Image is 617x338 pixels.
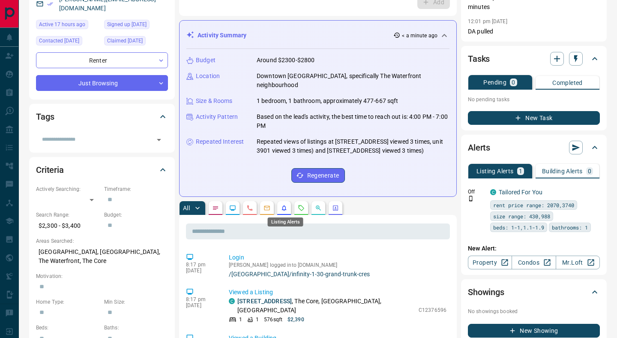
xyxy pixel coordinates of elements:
[257,137,449,155] p: Repeated views of listings at [STREET_ADDRESS] viewed 3 times, unit 3901 viewed 3 times) and [STR...
[104,211,168,219] p: Budget:
[36,298,100,306] p: Home Type:
[468,48,600,69] div: Tasks
[239,316,242,323] p: 1
[264,205,270,211] svg: Emails
[36,185,100,193] p: Actively Searching:
[468,18,507,24] p: 12:01 pm [DATE]
[107,20,147,29] span: Signed up [DATE]
[332,205,339,211] svg: Agent Actions
[36,219,100,233] p: $2,300 - $3,400
[212,205,219,211] svg: Notes
[47,1,53,7] svg: Email Verified
[237,297,414,315] p: , The Core, [GEOGRAPHIC_DATA], [GEOGRAPHIC_DATA]
[36,211,100,219] p: Search Range:
[257,112,449,130] p: Based on the lead's activity, the best time to reach out is: 4:00 PM - 7:00 PM
[198,31,246,40] p: Activity Summary
[468,196,474,202] svg: Push Notification Only
[468,111,600,125] button: New Task
[257,56,314,65] p: Around $2300-$2800
[104,20,168,32] div: Thu Sep 11 2025
[298,205,305,211] svg: Requests
[196,72,220,81] p: Location
[552,223,588,232] span: bathrooms: 1
[186,268,216,274] p: [DATE]
[104,324,168,332] p: Baths:
[468,27,600,36] p: DA pulled
[315,205,322,211] svg: Opportunities
[196,112,238,121] p: Activity Pattern
[476,168,514,174] p: Listing Alerts
[186,302,216,308] p: [DATE]
[483,79,506,85] p: Pending
[104,185,168,193] p: Timeframe:
[493,223,544,232] span: beds: 1-1,1.1-1.9
[186,262,216,268] p: 8:17 pm
[36,272,168,280] p: Motivation:
[512,256,556,269] a: Condos
[36,160,168,180] div: Criteria
[468,93,600,106] p: No pending tasks
[229,253,446,262] p: Login
[237,298,292,305] a: [STREET_ADDRESS]
[36,324,100,332] p: Beds:
[468,137,600,158] div: Alerts
[39,36,79,45] span: Contacted [DATE]
[104,36,168,48] div: Fri Sep 12 2025
[36,52,168,68] div: Renter
[186,27,449,43] div: Activity Summary< a minute ago
[468,256,512,269] a: Property
[264,316,282,323] p: 576 sqft
[468,308,600,315] p: No showings booked
[183,205,190,211] p: All
[36,245,168,268] p: [GEOGRAPHIC_DATA], [GEOGRAPHIC_DATA], The Waterfront, The Core
[229,298,235,304] div: condos.ca
[542,168,583,174] p: Building Alerts
[39,20,85,29] span: Active 17 hours ago
[468,52,490,66] h2: Tasks
[36,75,168,91] div: Just Browsing
[468,285,504,299] h2: Showings
[468,188,485,196] p: Off
[588,168,591,174] p: 0
[196,56,216,65] p: Budget
[468,324,600,338] button: New Showing
[468,244,600,253] p: New Alert:
[493,201,574,209] span: rent price range: 2070,3740
[402,32,437,39] p: < a minute ago
[246,205,253,211] svg: Calls
[229,262,446,268] p: [PERSON_NAME] logged into [DOMAIN_NAME]
[36,163,64,177] h2: Criteria
[186,296,216,302] p: 8:17 pm
[288,316,304,323] p: $2,390
[499,189,542,196] a: Tailored For You
[468,282,600,302] div: Showings
[36,20,100,32] div: Fri Sep 12 2025
[36,237,168,245] p: Areas Searched:
[468,141,490,154] h2: Alerts
[490,189,496,195] div: condos.ca
[552,80,583,86] p: Completed
[519,168,522,174] p: 1
[196,137,244,146] p: Repeated Interest
[257,72,449,90] p: Downtown [GEOGRAPHIC_DATA], specifically The Waterfront neighbourhood
[229,288,446,297] p: Viewed a Listing
[196,97,233,106] p: Size & Rooms
[36,36,100,48] div: Thu Sep 11 2025
[291,168,345,183] button: Regenerate
[107,36,143,45] span: Claimed [DATE]
[229,205,236,211] svg: Lead Browsing Activity
[36,110,54,124] h2: Tags
[281,205,288,211] svg: Listing Alerts
[256,316,259,323] p: 1
[229,271,446,278] a: /[GEOGRAPHIC_DATA]/infinity-1-30-grand-trunk-cres
[556,256,600,269] a: Mr.Loft
[36,106,168,127] div: Tags
[153,134,165,146] button: Open
[419,306,446,314] p: C12376596
[268,217,303,226] div: Listing Alerts
[512,79,515,85] p: 0
[104,298,168,306] p: Min Size:
[493,212,550,220] span: size range: 430,988
[257,97,398,106] p: 1 bedroom, 1 bathroom, approximately 477-667 sqft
